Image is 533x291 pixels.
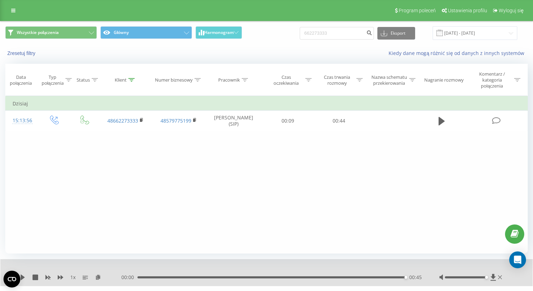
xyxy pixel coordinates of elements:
[509,251,526,268] div: Open Intercom Messenger
[269,74,304,86] div: Czas oczekiwania
[448,8,487,13] span: Ustawienia profilu
[218,77,240,83] div: Pracownik
[371,74,408,86] div: Nazwa schematu przekierowania
[161,117,191,124] a: 48579775199
[70,274,76,281] span: 1 x
[121,274,137,281] span: 00:00
[471,71,512,89] div: Komentarz / kategoria połączenia
[196,26,242,39] button: Harmonogram
[313,111,364,131] td: 00:44
[320,74,355,86] div: Czas trwania rozmowy
[262,111,313,131] td: 00:09
[399,8,436,13] span: Program poleceń
[77,77,90,83] div: Status
[17,30,59,35] span: Wszystkie połączenia
[13,114,31,127] div: 15:13:56
[6,74,36,86] div: Data połączenia
[205,111,262,131] td: [PERSON_NAME] (SIP)
[5,26,97,39] button: Wszystkie połączenia
[389,50,528,56] a: Kiedy dane mogą różnić się od danych z innych systemów
[115,77,127,83] div: Klient
[409,274,422,281] span: 00:45
[300,27,374,40] input: Wyszukiwanie według numeru
[5,50,39,56] button: Zresetuj filtry
[155,77,193,83] div: Numer biznesowy
[42,74,64,86] div: Typ połączenia
[424,77,464,83] div: Nagranie rozmowy
[499,8,524,13] span: Wyloguj się
[107,117,138,124] a: 48662273333
[485,276,488,279] div: Accessibility label
[3,271,20,287] button: Open CMP widget
[405,276,407,279] div: Accessibility label
[6,97,528,111] td: Dzisiaj
[100,26,192,39] button: Główny
[377,27,415,40] button: Eksport
[204,30,234,35] span: Harmonogram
